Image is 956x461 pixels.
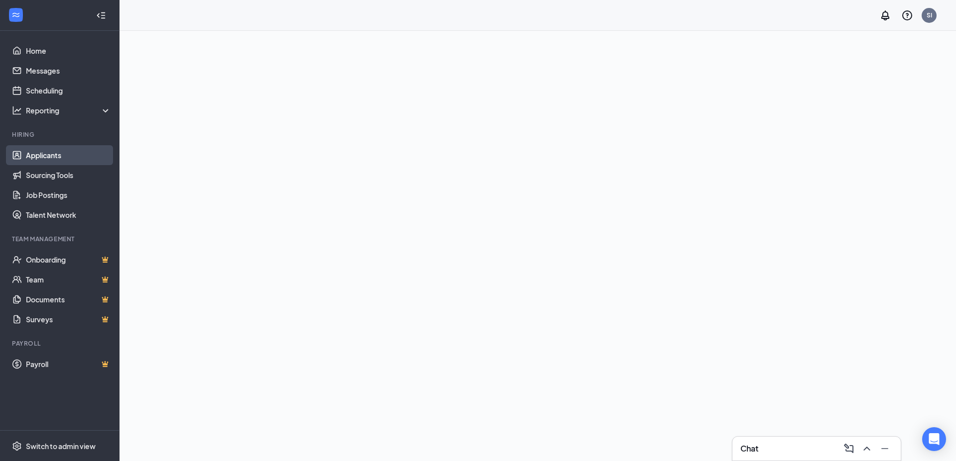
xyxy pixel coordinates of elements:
[26,145,111,165] a: Applicants
[26,205,111,225] a: Talent Network
[859,441,875,457] button: ChevronUp
[26,309,111,329] a: SurveysCrown
[901,9,913,21] svg: QuestionInfo
[26,354,111,374] a: PayrollCrown
[26,270,111,289] a: TeamCrown
[96,10,106,20] svg: Collapse
[26,105,112,115] div: Reporting
[879,9,891,21] svg: Notifications
[26,289,111,309] a: DocumentsCrown
[927,11,932,19] div: SI
[26,61,111,81] a: Messages
[11,10,21,20] svg: WorkstreamLogo
[26,441,96,451] div: Switch to admin view
[26,165,111,185] a: Sourcing Tools
[12,130,109,139] div: Hiring
[922,427,946,451] div: Open Intercom Messenger
[841,441,857,457] button: ComposeMessage
[879,443,891,455] svg: Minimize
[26,81,111,100] a: Scheduling
[26,41,111,61] a: Home
[12,105,22,115] svg: Analysis
[861,443,873,455] svg: ChevronUp
[877,441,893,457] button: Minimize
[26,185,111,205] a: Job Postings
[12,339,109,348] div: Payroll
[12,441,22,451] svg: Settings
[740,443,758,454] h3: Chat
[843,443,855,455] svg: ComposeMessage
[12,235,109,243] div: Team Management
[26,250,111,270] a: OnboardingCrown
